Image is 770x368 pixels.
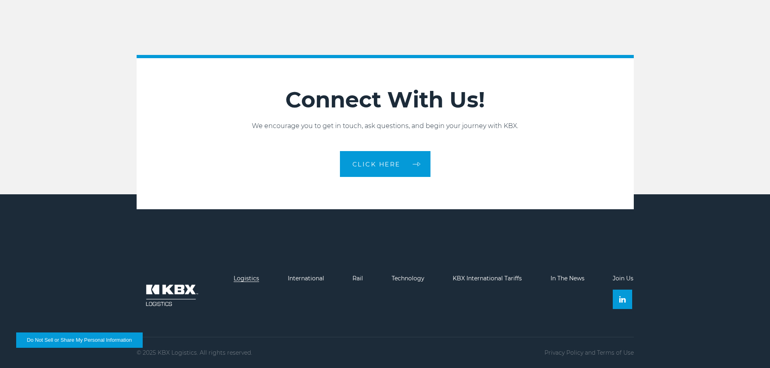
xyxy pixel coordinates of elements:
span: and [585,349,595,356]
a: KBX International Tariffs [453,275,522,282]
a: CLICK HERE arrow arrow [340,151,430,177]
img: Linkedin [619,296,626,303]
a: Rail [352,275,363,282]
p: © 2025 KBX Logistics. All rights reserved. [137,349,252,356]
h2: Connect With Us! [137,86,634,113]
a: Logistics [234,275,259,282]
a: In The News [551,275,584,282]
img: kbx logo [137,275,205,315]
span: CLICK HERE [352,161,401,167]
a: Join Us [613,275,633,282]
p: We encourage you to get in touch, ask questions, and begin your journey with KBX. [137,121,634,131]
button: Do Not Sell or Share My Personal Information [16,332,143,348]
a: Terms of Use [597,349,634,356]
a: International [288,275,324,282]
a: Technology [392,275,424,282]
a: Privacy Policy [544,349,583,356]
